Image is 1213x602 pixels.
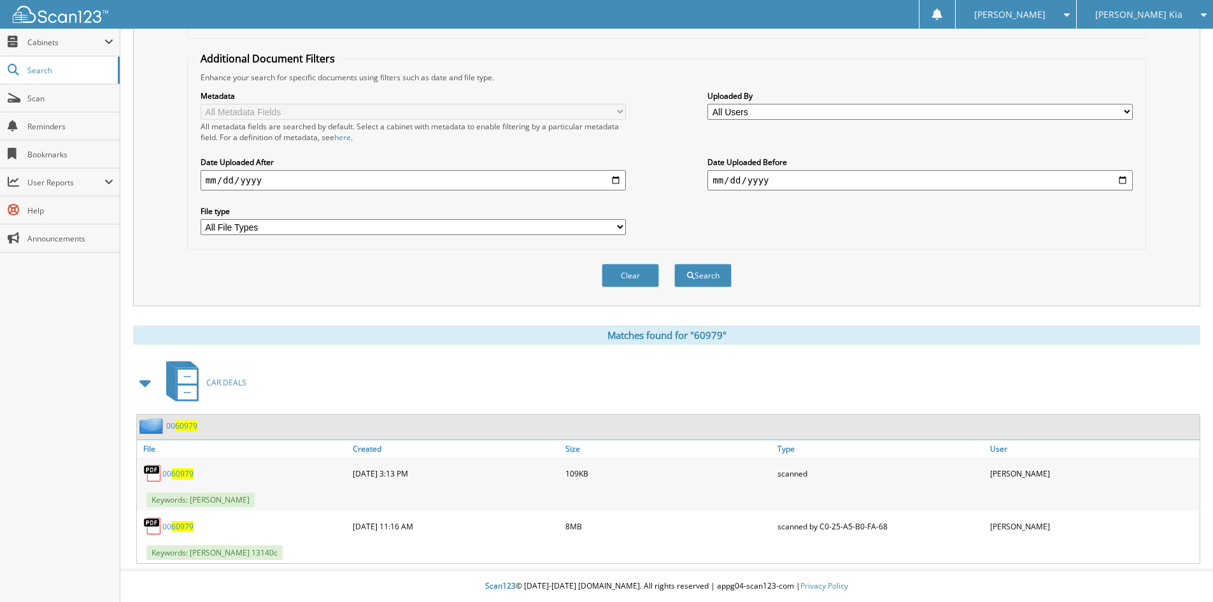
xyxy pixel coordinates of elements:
div: [PERSON_NAME] [987,513,1200,539]
a: Privacy Policy [800,580,848,591]
label: Date Uploaded After [201,157,626,168]
span: [PERSON_NAME] Kia [1095,11,1182,18]
input: start [201,170,626,190]
span: Help [27,205,113,216]
button: Search [674,264,732,287]
div: 109KB [562,461,775,486]
span: 60979 [171,521,194,532]
a: 0060979 [166,420,197,431]
div: Enhance your search for specific documents using filters such as date and file type. [194,72,1139,83]
div: [DATE] 11:16 AM [350,513,562,539]
a: Type [774,440,987,457]
img: PDF.png [143,517,162,536]
img: scan123-logo-white.svg [13,6,108,23]
div: Matches found for "60979" [133,326,1200,345]
a: Created [350,440,562,457]
a: 0060979 [162,468,194,479]
span: [PERSON_NAME] [974,11,1046,18]
label: Uploaded By [707,90,1133,101]
div: [DATE] 3:13 PM [350,461,562,486]
div: scanned by C0-25-A5-B0-FA-68 [774,513,987,539]
a: User [987,440,1200,457]
span: 60979 [171,468,194,479]
span: Keywords: [PERSON_NAME] [146,492,255,507]
label: File type [201,206,626,217]
span: Announcements [27,233,113,244]
img: folder2.png [139,418,166,434]
span: 60979 [175,420,197,431]
a: File [137,440,350,457]
input: end [707,170,1133,190]
label: Metadata [201,90,626,101]
span: CAR DEALS [206,377,246,388]
label: Date Uploaded Before [707,157,1133,168]
img: PDF.png [143,464,162,483]
span: Reminders [27,121,113,132]
div: 8MB [562,513,775,539]
span: Scan [27,93,113,104]
span: User Reports [27,177,104,188]
a: 0060979 [162,521,194,532]
div: © [DATE]-[DATE] [DOMAIN_NAME]. All rights reserved | appg04-scan123-com | [120,571,1213,602]
legend: Additional Document Filters [194,52,341,66]
iframe: Chat Widget [1149,541,1213,602]
button: Clear [602,264,659,287]
a: CAR DEALS [159,357,246,408]
span: Scan123 [485,580,516,591]
div: All metadata fields are searched by default. Select a cabinet with metadata to enable filtering b... [201,121,626,143]
a: here [334,132,351,143]
div: [PERSON_NAME] [987,461,1200,486]
span: Search [27,65,111,76]
span: Cabinets [27,37,104,48]
div: scanned [774,461,987,486]
span: Keywords: [PERSON_NAME] 13140c [146,545,283,560]
span: Bookmarks [27,149,113,160]
a: Size [562,440,775,457]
